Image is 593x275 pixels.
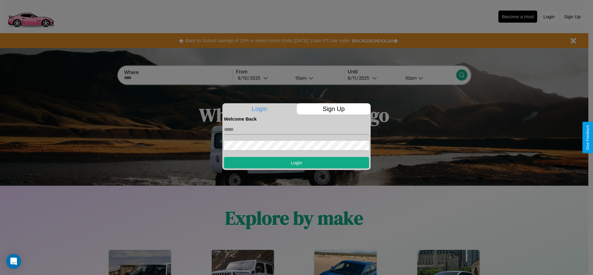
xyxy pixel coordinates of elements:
div: Open Intercom Messenger [6,254,21,269]
button: Login [224,157,369,168]
p: Login [222,103,296,114]
p: Sign Up [297,103,371,114]
h4: Welcome Back [224,116,369,122]
div: Give Feedback [586,125,590,150]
